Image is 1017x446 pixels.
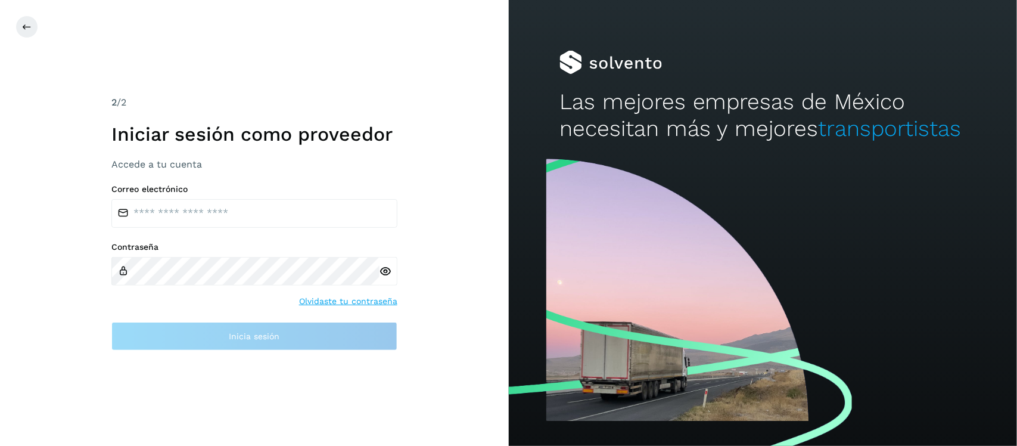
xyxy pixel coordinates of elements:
[111,184,397,194] label: Correo electrónico
[111,123,397,145] h1: Iniciar sesión como proveedor
[111,322,397,351] button: Inicia sesión
[229,332,279,340] span: Inicia sesión
[111,242,397,252] label: Contraseña
[559,89,966,142] h2: Las mejores empresas de México necesitan más y mejores
[111,95,397,110] div: /2
[819,116,962,141] span: transportistas
[111,97,117,108] span: 2
[111,159,397,170] h3: Accede a tu cuenta
[299,295,397,308] a: Olvidaste tu contraseña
